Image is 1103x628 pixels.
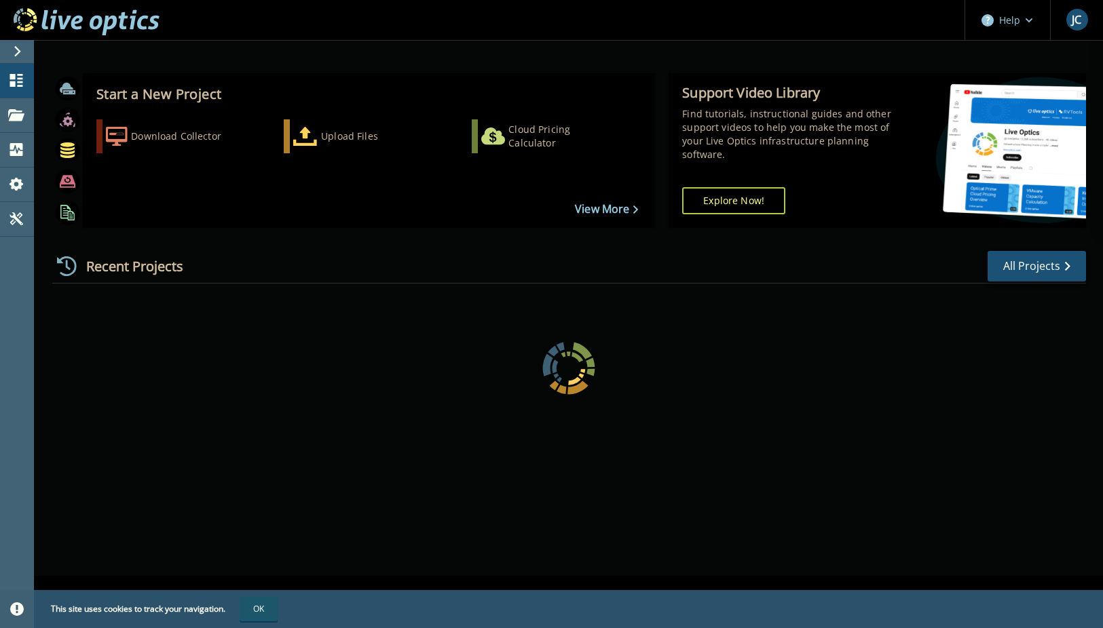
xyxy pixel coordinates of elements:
a: Upload Files [284,119,435,153]
a: Explore Now! [682,187,785,214]
a: All Projects [988,251,1086,281]
div: Support Video Library [682,84,893,102]
button: OK [240,597,278,621]
div: Recent Projects [52,250,202,283]
div: Cloud Pricing Calculator [508,123,617,150]
span: This site uses cookies to track your navigation. [37,597,278,621]
a: Download Collector [96,119,248,153]
div: Upload Files [321,123,430,150]
div: Download Collector [131,123,240,150]
a: Cloud Pricing Calculator [472,119,623,153]
a: View More [575,203,638,216]
h3: Start a New Project [96,87,637,102]
div: Find tutorials, instructional guides and other support videos to help you make the most of your L... [682,107,893,161]
span: JC [1072,14,1081,25]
